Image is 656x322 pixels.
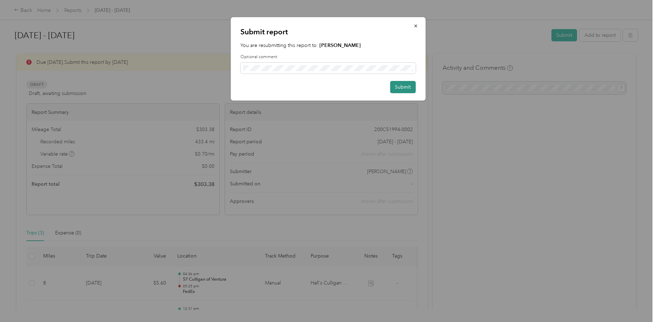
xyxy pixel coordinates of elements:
strong: [PERSON_NAME] [319,42,361,48]
p: Submit report [240,27,416,37]
iframe: Everlance-gr Chat Button Frame [617,283,656,322]
label: Optional comment [240,54,416,60]
p: You are resubmitting this report to: [240,42,416,49]
button: Submit [390,81,416,93]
